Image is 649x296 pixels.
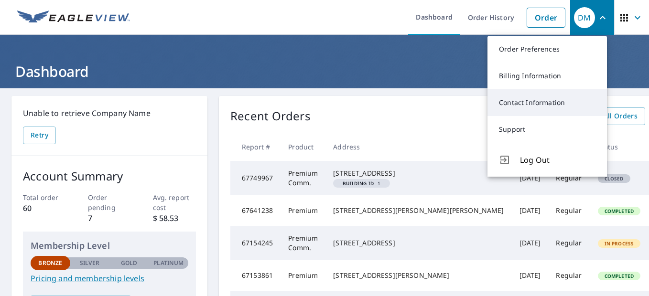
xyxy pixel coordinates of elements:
span: Completed [599,273,639,279]
span: Log Out [520,154,595,166]
p: Account Summary [23,168,196,185]
p: Avg. report cost [153,192,196,212]
td: 67749967 [230,161,281,195]
p: Unable to retrieve Company Name [23,107,196,119]
td: 67641238 [230,195,281,226]
p: Bronze [38,259,62,267]
div: [STREET_ADDRESS] [333,169,504,178]
h1: Dashboard [11,62,638,81]
td: [DATE] [512,195,549,226]
p: Gold [121,259,137,267]
td: Regular [548,260,590,291]
td: Regular [548,195,590,226]
div: [STREET_ADDRESS][PERSON_NAME] [333,271,504,280]
td: Premium Comm. [281,161,325,195]
img: EV Logo [17,11,130,25]
a: View All Orders [577,107,645,125]
div: [STREET_ADDRESS] [333,238,504,248]
td: Premium [281,260,325,291]
span: In Process [599,240,640,247]
p: Recent Orders [230,107,311,125]
p: Membership Level [31,239,188,252]
div: [STREET_ADDRESS][PERSON_NAME][PERSON_NAME] [333,206,504,215]
a: Billing Information [487,63,607,89]
td: Premium Comm. [281,226,325,260]
button: Retry [23,127,56,144]
td: Regular [548,161,590,195]
p: 60 [23,202,66,214]
td: Regular [548,226,590,260]
th: Product [281,133,325,161]
button: Log Out [487,143,607,177]
th: Status [590,133,649,161]
em: Building ID [343,181,374,186]
p: Platinum [153,259,184,267]
a: Contact Information [487,89,607,116]
p: Order pending [88,192,131,212]
span: 1 [337,181,386,186]
td: 67153861 [230,260,281,291]
td: [DATE] [512,161,549,195]
td: 67154245 [230,226,281,260]
p: 7 [88,212,131,224]
td: Premium [281,195,325,226]
a: Order Preferences [487,36,607,63]
th: Address [325,133,511,161]
p: $ 58.53 [153,212,196,224]
a: Support [487,116,607,143]
span: Retry [31,129,48,141]
span: View All Orders [585,110,638,122]
span: Completed [599,208,639,214]
a: Order [527,8,565,28]
a: Pricing and membership levels [31,273,188,284]
th: Report # [230,133,281,161]
p: Total order [23,192,66,202]
p: Silver [80,259,100,267]
td: [DATE] [512,260,549,291]
div: DM [574,7,595,28]
td: [DATE] [512,226,549,260]
span: Closed [599,175,629,182]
